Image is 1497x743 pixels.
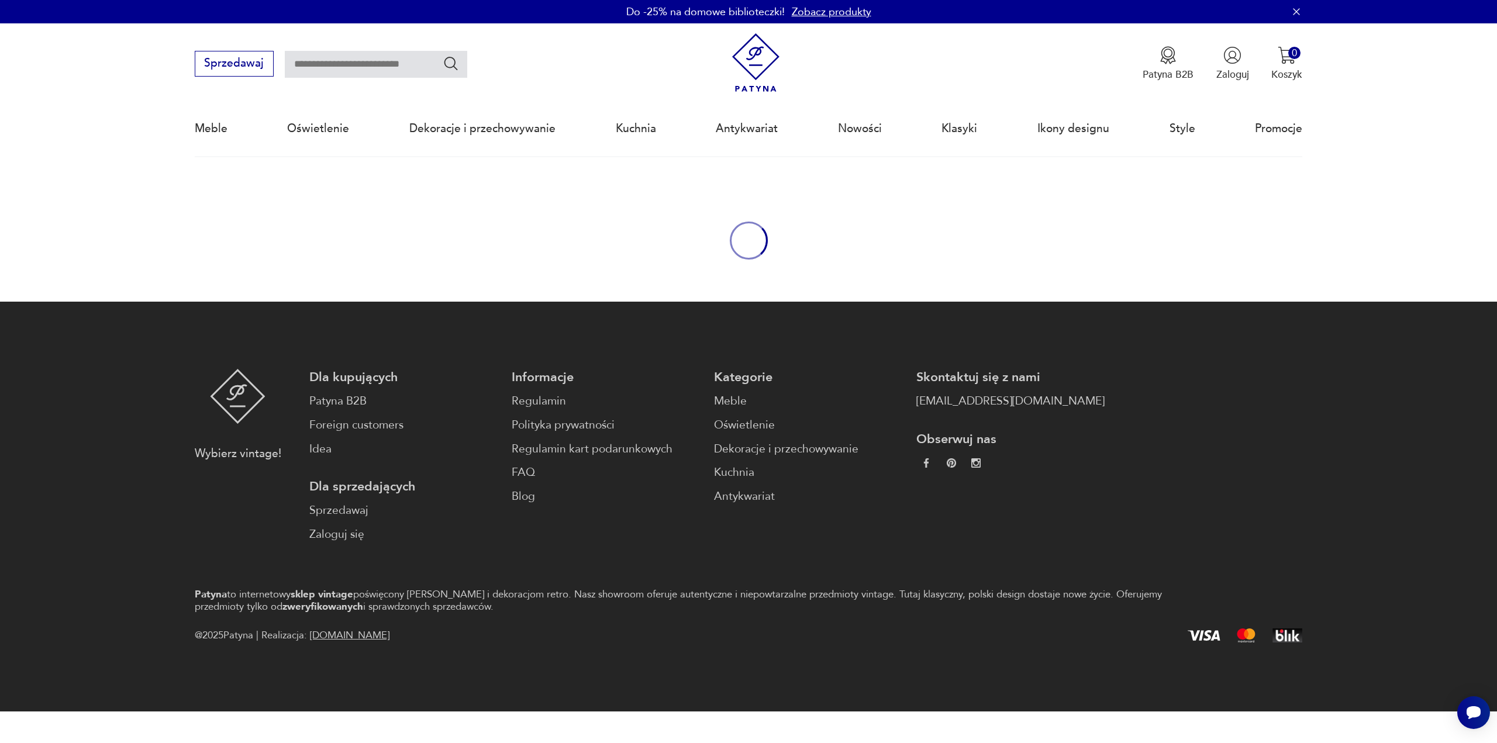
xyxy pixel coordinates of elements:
img: da9060093f698e4c3cedc1453eec5031.webp [922,458,931,468]
a: Sprzedawaj [309,502,498,519]
a: Dekoracje i przechowywanie [714,441,902,458]
p: Dla sprzedających [309,478,498,495]
button: Zaloguj [1216,46,1249,81]
a: Blog [512,488,700,505]
a: Polityka prywatności [512,417,700,434]
a: Promocje [1255,102,1302,155]
img: Patyna - sklep z meblami i dekoracjami vintage [210,369,265,424]
img: Ikonka użytkownika [1223,46,1241,64]
img: Mastercard [1237,628,1255,642]
a: Dekoracje i przechowywanie [409,102,556,155]
p: Skontaktuj się z nami [916,369,1105,386]
button: Sprzedawaj [195,51,274,77]
a: FAQ [512,464,700,481]
a: Zobacz produkty [792,5,871,19]
p: Patyna B2B [1143,68,1194,81]
a: Sprzedawaj [195,60,274,69]
a: Meble [714,393,902,410]
p: Obserwuj nas [916,431,1105,448]
span: @ 2025 Patyna [195,627,253,644]
div: | [256,627,258,644]
button: 0Koszyk [1271,46,1302,81]
img: c2fd9cf7f39615d9d6839a72ae8e59e5.webp [971,458,981,468]
div: 0 [1288,47,1301,59]
a: Meble [195,102,227,155]
a: Nowości [838,102,882,155]
a: Klasyki [941,102,977,155]
iframe: Smartsupp widget button [1457,696,1490,729]
a: [EMAIL_ADDRESS][DOMAIN_NAME] [916,393,1105,410]
p: Wybierz vintage! [195,445,281,462]
strong: Patyna [195,588,227,601]
p: to internetowy poświęcony [PERSON_NAME] i dekoracjom retro. Nasz showroom oferuje autentyczne i n... [195,588,1197,613]
p: Dla kupujących [309,369,498,386]
img: Visa [1188,630,1220,641]
img: Ikona medalu [1159,46,1177,64]
a: Oświetlenie [287,102,349,155]
img: Patyna - sklep z meblami i dekoracjami vintage [726,33,785,92]
img: BLIK [1272,628,1302,642]
p: Kategorie [714,369,902,386]
a: Regulamin kart podarunkowych [512,441,700,458]
a: Style [1170,102,1195,155]
a: Zaloguj się [309,526,498,543]
span: Realizacja: [261,627,389,644]
a: Regulamin [512,393,700,410]
p: Informacje [512,369,700,386]
a: Kuchnia [714,464,902,481]
a: Antykwariat [716,102,778,155]
a: Oświetlenie [714,417,902,434]
a: Antykwariat [714,488,902,505]
a: Ikona medaluPatyna B2B [1143,46,1194,81]
strong: zweryfikowanych [282,600,363,613]
a: Kuchnia [616,102,656,155]
a: Foreign customers [309,417,498,434]
img: Ikona koszyka [1278,46,1296,64]
img: 37d27d81a828e637adc9f9cb2e3d3a8a.webp [947,458,956,468]
p: Koszyk [1271,68,1302,81]
a: Idea [309,441,498,458]
button: Patyna B2B [1143,46,1194,81]
p: Do -25% na domowe biblioteczki! [626,5,785,19]
strong: sklep vintage [291,588,353,601]
a: Patyna B2B [309,393,498,410]
p: Zaloguj [1216,68,1249,81]
a: Ikony designu [1037,102,1109,155]
button: Szukaj [443,55,460,72]
a: [DOMAIN_NAME] [310,628,389,642]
